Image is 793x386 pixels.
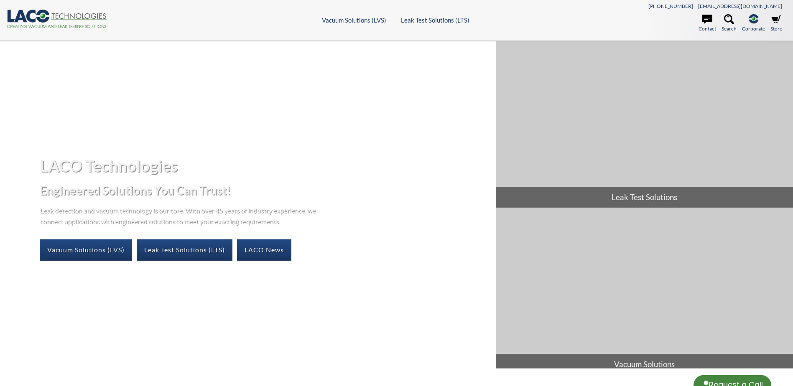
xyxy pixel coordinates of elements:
[699,14,716,33] a: Contact
[722,14,737,33] a: Search
[401,16,469,24] a: Leak Test Solutions (LTS)
[237,239,291,260] a: LACO News
[742,25,765,33] span: Corporate
[496,208,793,375] a: Vacuum Solutions
[40,239,132,260] a: Vacuum Solutions (LVS)
[40,155,489,176] h1: LACO Technologies
[322,16,386,24] a: Vacuum Solutions (LVS)
[648,3,693,9] a: [PHONE_NUMBER]
[40,205,320,226] p: Leak detection and vacuum technology is our core. With over 45 years of industry experience, we c...
[496,41,793,208] a: Leak Test Solutions
[496,354,793,375] span: Vacuum Solutions
[770,14,782,33] a: Store
[698,3,782,9] a: [EMAIL_ADDRESS][DOMAIN_NAME]
[137,239,232,260] a: Leak Test Solutions (LTS)
[496,187,793,208] span: Leak Test Solutions
[40,183,489,198] h2: Engineered Solutions You Can Trust!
